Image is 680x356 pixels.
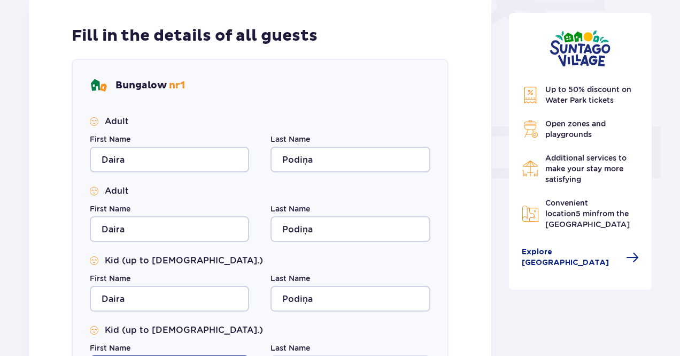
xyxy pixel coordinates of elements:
[90,216,249,242] input: First Name
[522,120,539,138] img: Grill Icon
[271,273,310,284] label: Last Name
[271,286,430,312] input: Last Name
[90,256,98,265] img: Smile Icon
[115,79,185,92] p: Bungalow
[90,134,130,145] label: First Name
[90,326,98,335] img: Smile Icon
[72,26,318,46] p: Fill in the details of all guests
[545,154,627,184] span: Additional services to make your stay more satisfying
[522,247,620,268] span: Explore [GEOGRAPHIC_DATA]
[90,77,107,94] img: bungalows Icon
[90,203,130,214] label: First Name
[90,343,130,353] label: First Name
[545,119,606,139] span: Open zones and playgrounds
[271,343,310,353] label: Last Name
[90,147,249,172] input: First Name
[90,187,98,195] img: Smile Icon
[169,79,185,92] span: nr 1
[105,324,263,336] p: Kid (up to [DEMOGRAPHIC_DATA].)
[90,273,130,284] label: First Name
[522,160,539,177] img: Restaurant Icon
[271,134,310,145] label: Last Name
[545,199,630,229] span: Convenient location from the [GEOGRAPHIC_DATA]
[522,247,639,268] a: Explore [GEOGRAPHIC_DATA]
[90,286,249,312] input: First Name
[522,205,539,222] img: Map Icon
[271,216,430,242] input: Last Name
[550,30,611,67] img: Suntago Village
[105,185,129,197] p: Adult
[105,255,263,267] p: Kid (up to [DEMOGRAPHIC_DATA].)
[90,117,98,126] img: Smile Icon
[576,209,597,218] span: 5 min
[105,116,129,127] p: Adult
[545,85,631,104] span: Up to 50% discount on Water Park tickets
[522,86,539,104] img: Discount Icon
[271,147,430,172] input: Last Name
[271,203,310,214] label: Last Name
